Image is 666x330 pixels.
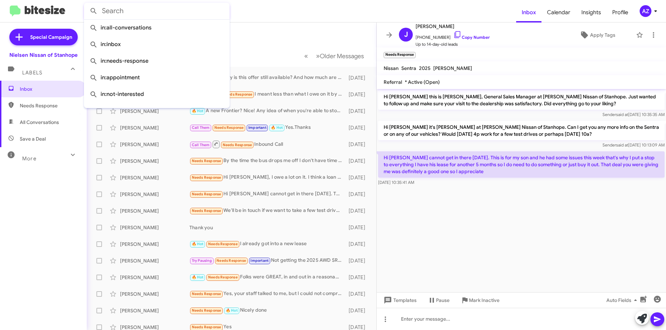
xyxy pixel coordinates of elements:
div: [DATE] [345,207,371,214]
span: 🔥 Hot [192,275,204,279]
div: [PERSON_NAME] [120,124,189,131]
span: Sentra [401,65,416,71]
div: Hi [PERSON_NAME] cannot get in there [DATE]. This is for my son and he had some issues this week ... [189,190,345,198]
span: Needs Response [214,125,244,130]
span: Referral [384,79,402,85]
div: [PERSON_NAME] [120,291,189,297]
button: Pause [422,294,455,306]
span: 🔥 Hot [192,242,204,246]
span: in:inbox [89,36,224,53]
div: [DATE] [345,274,371,281]
div: I already got into a new lease [189,240,345,248]
span: Profile [607,2,634,23]
span: Try Pausing [192,258,212,263]
button: Next [312,49,368,63]
div: [PERSON_NAME] [120,158,189,164]
span: [PERSON_NAME] [416,22,490,30]
div: Yes.Thanks [189,124,345,132]
button: Mark Inactive [455,294,505,306]
small: Needs Response [384,52,416,58]
span: Needs Response [192,325,221,329]
div: [PERSON_NAME] [120,224,189,231]
span: Important [250,258,268,263]
div: [DATE] [345,241,371,248]
div: [DATE] [345,307,371,314]
div: I meant less than what I owe on it by 8,000. [189,90,345,98]
a: Special Campaign [9,29,78,45]
div: Nielsen Nissan of Stanhope [9,52,78,59]
div: [DATE] [345,224,371,231]
span: Special Campaign [30,34,72,41]
span: Needs Response [192,308,221,313]
span: Nissan [384,65,399,71]
span: Insights [576,2,607,23]
span: Needs Response [192,175,221,180]
div: [PERSON_NAME] [120,141,189,148]
span: J [404,29,408,40]
div: [DATE] [345,141,371,148]
div: [PERSON_NAME] [120,207,189,214]
div: [PERSON_NAME] [120,108,189,115]
div: [DATE] [345,108,371,115]
span: Needs Response [192,159,221,163]
button: Auto Fields [601,294,645,306]
div: Folks were GREAT, in and out in a reasonable time. Don't need a follow-up scheduled now; I'll sch... [189,273,345,281]
span: in:not-interested [89,86,224,102]
div: [DATE] [345,291,371,297]
span: Important [248,125,266,130]
div: [PERSON_NAME] [120,257,189,264]
div: A new Frontier? Nice! Any idea of when you're able to stop in and see a few I have here? Go over ... [189,107,345,115]
div: [DATE] [345,191,371,198]
span: 🔥 Hot [192,109,204,113]
button: Templates [377,294,422,306]
span: Up to 14-day-old leads [416,41,490,48]
span: Needs Response [216,258,246,263]
div: [DATE] [345,174,371,181]
span: Needs Response [192,208,221,213]
div: We'll be in touch if we want to take a few test drives. Thanks! [189,207,345,215]
span: in:all-conversations [89,19,224,36]
input: Search [84,3,230,19]
div: [PERSON_NAME] [120,191,189,198]
span: Call Them [192,143,210,147]
span: 🔥 Hot [226,308,238,313]
span: said at [616,142,628,148]
span: Pause [436,294,450,306]
span: in:appointment [89,69,224,86]
span: 2025 [419,65,430,71]
div: [DATE] [345,158,371,164]
span: Call Them [192,125,210,130]
span: * Active (Open) [405,79,440,85]
span: Auto Fields [606,294,640,306]
span: More [22,155,36,162]
button: AZ [634,5,658,17]
div: [DATE] [345,124,371,131]
span: in:sold-verified [89,102,224,119]
span: in:needs-response [89,53,224,69]
div: [DATE] [345,74,371,81]
div: Hi [PERSON_NAME], I owe a lot on it. I think a loan would be at such a high interest rate. Howeve... [189,173,345,181]
div: [PERSON_NAME] [120,241,189,248]
div: [DATE] [345,257,371,264]
span: Mark Inactive [469,294,499,306]
button: Apply Tags [562,29,633,41]
span: Needs Response [20,102,79,109]
span: Inbox [20,86,79,92]
nav: Page navigation example [300,49,368,63]
span: » [316,52,320,60]
div: Nicely done [189,306,345,314]
a: Copy Number [453,35,490,40]
div: [PERSON_NAME] [120,307,189,314]
p: Hi [PERSON_NAME] this is [PERSON_NAME], General Sales Manager at [PERSON_NAME] Nissan of Stanhope... [378,90,665,110]
div: AZ [640,5,651,17]
span: [PERSON_NAME] [433,65,472,71]
span: Needs Response [223,92,253,97]
span: Needs Response [208,242,238,246]
div: Thank you [189,224,345,231]
a: Calendar [541,2,576,23]
a: Inbox [516,2,541,23]
p: Hi [PERSON_NAME] cannot get in there [DATE]. This is for my son and he had some issues this week ... [378,151,665,178]
span: Sender [DATE] 10:13:09 AM [603,142,665,148]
